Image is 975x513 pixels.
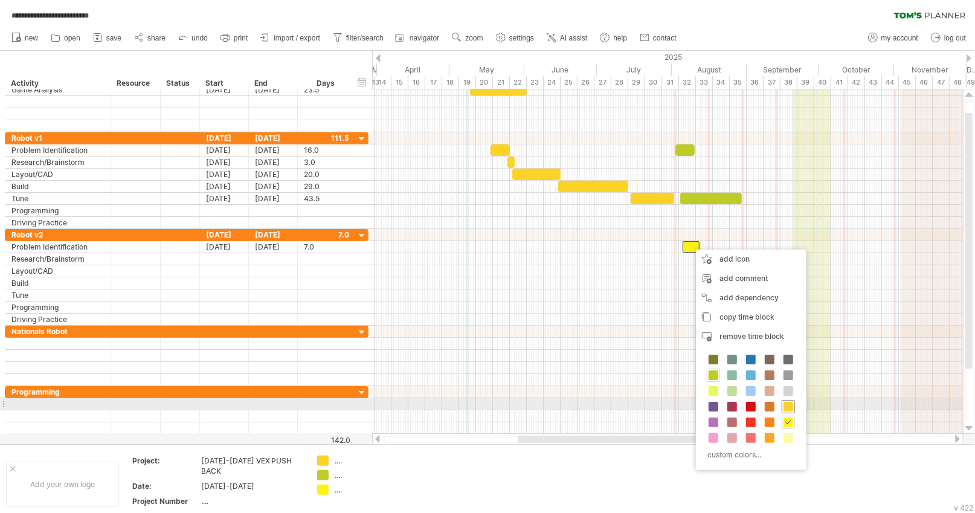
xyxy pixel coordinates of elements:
div: Robot v1 [11,132,105,144]
div: [DATE] [200,193,249,204]
div: September 2025 [747,63,819,76]
div: 44 [882,76,899,89]
div: Status [166,77,193,89]
div: 35 [730,76,747,89]
span: import / export [274,34,320,42]
div: .... [201,496,303,506]
div: Project Number [132,496,199,506]
a: open [48,30,84,46]
span: filter/search [346,34,384,42]
div: 42 [848,76,865,89]
span: undo [191,34,208,42]
div: [DATE] [249,193,298,204]
div: 43.5 [304,193,349,204]
a: settings [493,30,538,46]
span: log out [944,34,966,42]
div: 43 [865,76,882,89]
div: 39 [797,76,814,89]
div: Tune [11,193,105,204]
div: 25 [561,76,578,89]
div: 142.0 [298,436,350,445]
div: 20.0 [304,169,349,180]
div: Start [205,77,242,89]
a: share [131,30,169,46]
div: Layout/CAD [11,265,105,277]
div: 26 [578,76,594,89]
div: July 2025 [597,63,672,76]
div: End [254,77,291,89]
span: contact [653,34,677,42]
div: 47 [933,76,950,89]
a: save [90,30,125,46]
div: 46 [916,76,933,89]
div: Days [297,77,355,89]
div: add icon [696,250,806,269]
div: [DATE]-[DATE] VEX PUSH BACK [201,456,303,476]
span: save [106,34,121,42]
div: v 422 [954,503,973,512]
div: Add your own logo [6,462,119,507]
div: add dependency [696,288,806,308]
a: my account [865,30,922,46]
a: print [217,30,251,46]
div: 36 [747,76,764,89]
div: [DATE] [200,84,249,95]
div: [DATE] [249,156,298,168]
div: 23.5 [304,84,349,95]
div: 20 [476,76,493,89]
div: 7.0 [304,241,349,253]
div: Problem Identification [11,241,105,253]
div: [DATE] [200,144,249,156]
div: 15 [391,76,408,89]
div: 29 [628,76,645,89]
div: Build [11,277,105,289]
div: April 2025 [377,63,449,76]
div: [DATE] [200,181,249,192]
div: 37 [764,76,780,89]
div: June 2025 [524,63,597,76]
div: 34 [713,76,730,89]
div: 16 [408,76,425,89]
div: 23 [527,76,544,89]
span: zoom [465,34,483,42]
div: [DATE]-[DATE] [201,481,303,491]
div: .... [335,470,401,480]
div: May 2025 [449,63,524,76]
div: Layout/CAD [11,169,105,180]
div: Date: [132,481,199,491]
div: 32 [679,76,696,89]
div: 17 [425,76,442,89]
span: AI assist [560,34,587,42]
div: [DATE] [200,229,249,240]
span: navigator [410,34,439,42]
div: Research/Brainstorm [11,156,105,168]
a: help [597,30,631,46]
div: Driving Practice [11,217,105,228]
div: [DATE] [249,181,298,192]
a: contact [637,30,680,46]
a: navigator [393,30,443,46]
div: .... [335,485,401,495]
div: 27 [594,76,611,89]
div: 18 [442,76,459,89]
div: [DATE] [249,144,298,156]
div: Resource [117,77,153,89]
div: custom colors... [702,447,797,463]
div: 31 [662,76,679,89]
div: August 2025 [672,63,747,76]
a: new [8,30,42,46]
div: Programming [11,205,105,216]
div: [DATE] [249,241,298,253]
div: Activity [11,77,104,89]
span: my account [881,34,918,42]
div: 40 [814,76,831,89]
a: import / export [257,30,324,46]
span: new [25,34,38,42]
div: 38 [780,76,797,89]
div: Research/Brainstorm [11,253,105,265]
span: open [64,34,80,42]
div: Programming [11,302,105,313]
div: [DATE] [249,132,298,144]
div: 21 [493,76,510,89]
div: [DATE] [249,169,298,180]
